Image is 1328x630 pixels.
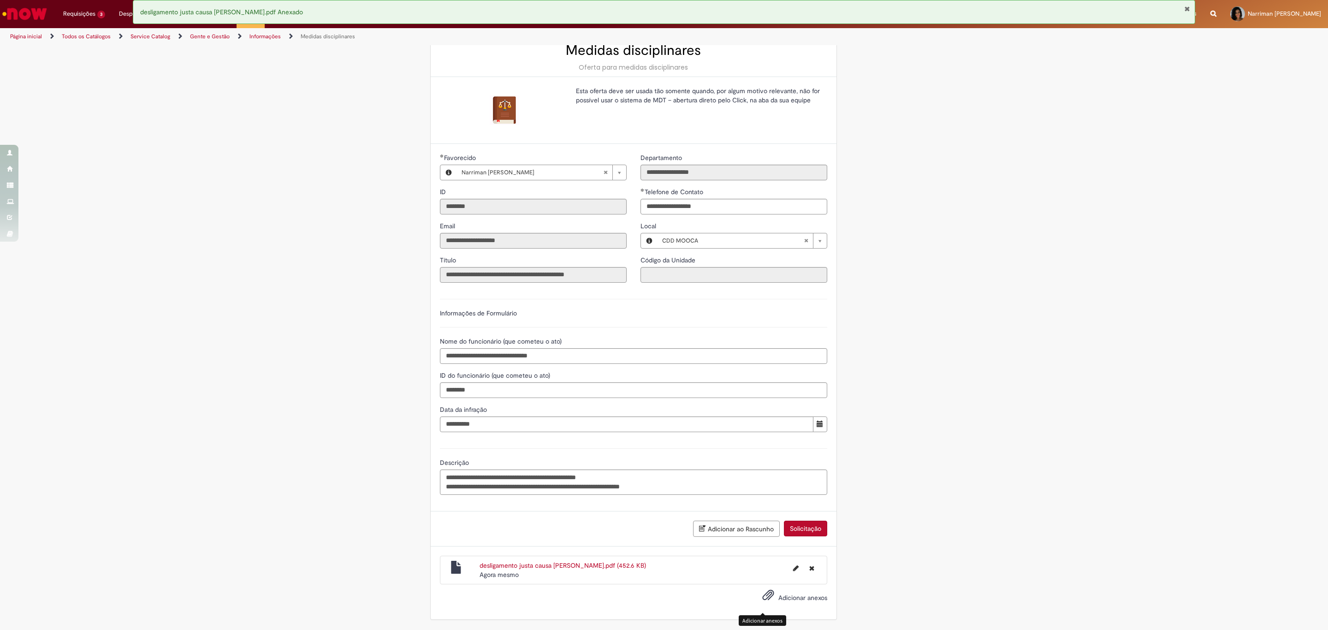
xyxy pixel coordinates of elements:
[440,458,471,467] span: Descrição
[640,188,645,192] span: Obrigatório Preenchido
[490,95,519,125] img: Medidas disciplinares
[440,221,457,231] label: Somente leitura - Email
[804,561,820,576] button: Excluir desligamento justa causa marcus.pdf
[640,222,658,230] span: Local
[119,9,183,18] span: Despesas Corporativas
[640,165,827,180] input: Departamento
[440,256,458,265] label: Somente leitura - Título
[739,615,786,626] div: Adicionar anexos
[440,470,827,495] textarea: Descrição
[440,187,448,196] label: Somente leitura - ID
[662,233,804,248] span: CDD MOOCA
[640,256,697,264] span: Somente leitura - Código da Unidade
[440,165,457,180] button: Favorecido, Visualizar este registro Narriman Gabrieli Ricci Alves Da Silva
[440,348,827,364] input: Nome do funcionário (que cometeu o ato)
[645,188,705,196] span: Telefone de Contato
[641,233,658,248] button: Local, Visualizar este registro CDD MOOCA
[440,63,827,72] div: Oferta para medidas disciplinares
[10,33,42,40] a: Página inicial
[444,154,478,162] span: Necessários - Favorecido
[457,165,626,180] a: Narriman [PERSON_NAME]Limpar campo Favorecido
[440,371,552,380] span: ID do funcionário (que cometeu o ato)
[130,33,170,40] a: Service Catalog
[640,154,684,162] span: Somente leitura - Departamento
[778,594,827,602] span: Adicionar anexos
[63,9,95,18] span: Requisições
[480,571,519,579] span: Agora mesmo
[440,382,827,398] input: ID do funcionário (que cometeu o ato)
[440,222,457,230] span: Somente leitura - Email
[788,561,804,576] button: Editar nome de arquivo desligamento justa causa marcus.pdf
[640,199,827,214] input: Telefone de Contato
[140,8,303,16] span: desligamento justa causa [PERSON_NAME].pdf Anexado
[440,309,517,317] label: Informações de Formulário
[784,521,827,536] button: Solicitação
[440,154,444,158] span: Obrigatório Preenchido
[576,86,820,105] p: Esta oferta deve ser usada tão somente quando, por algum motivo relevante, não for possível usar ...
[1184,5,1190,12] button: Fechar Notificação
[440,233,627,249] input: Email
[190,33,230,40] a: Gente e Gestão
[62,33,111,40] a: Todos os Catálogos
[249,33,281,40] a: Informações
[599,165,612,180] abbr: Limpar campo Favorecido
[440,405,489,414] span: Data da infração
[640,256,697,265] label: Somente leitura - Código da Unidade
[440,337,563,345] span: Nome do funcionário (que cometeu o ato)
[440,256,458,264] span: Somente leitura - Título
[813,416,827,432] button: Mostrar calendário para Data da infração
[1248,10,1321,18] span: Narriman [PERSON_NAME]
[440,416,813,432] input: Data da infração 30 September 2025 Tuesday
[440,188,448,196] span: Somente leitura - ID
[1,5,48,23] img: ServiceNow
[799,233,813,248] abbr: Limpar campo Local
[7,28,878,45] ul: Trilhas de página
[301,33,355,40] a: Medidas disciplinares
[462,165,603,180] span: Narriman [PERSON_NAME]
[640,153,684,162] label: Somente leitura - Departamento
[97,11,105,18] span: 3
[440,43,827,58] h2: Medidas disciplinares
[440,199,627,214] input: ID
[440,267,627,283] input: Título
[658,233,827,248] a: CDD MOOCALimpar campo Local
[693,521,780,537] button: Adicionar ao Rascunho
[480,561,646,570] a: desligamento justa causa [PERSON_NAME].pdf (452.6 KB)
[760,587,777,608] button: Adicionar anexos
[640,267,827,283] input: Código da Unidade
[480,571,519,579] time: 30/09/2025 08:29:16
